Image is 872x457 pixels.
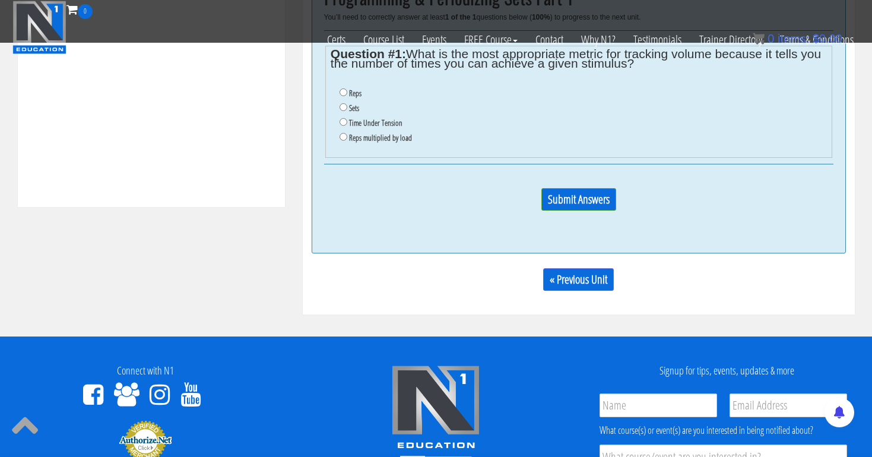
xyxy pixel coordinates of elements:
[753,33,765,45] img: icon11.png
[543,268,614,291] a: « Previous Unit
[753,32,842,45] a: 0 items: $0.00
[9,365,282,377] h4: Connect with N1
[600,423,847,437] div: What course(s) or event(s) are you interested in being notified about?
[771,19,863,61] a: Terms & Conditions
[813,32,819,45] span: $
[66,1,93,17] a: 0
[624,19,690,61] a: Testimonials
[572,19,624,61] a: Why N1?
[768,32,774,45] span: 0
[349,118,402,128] label: Time Under Tension
[455,19,527,61] a: FREE Course
[349,133,412,142] label: Reps multiplied by load
[12,1,66,54] img: n1-education
[541,188,616,211] input: Submit Answers
[78,4,93,19] span: 0
[349,88,362,98] label: Reps
[527,19,572,61] a: Contact
[590,365,863,377] h4: Signup for tips, events, updates & more
[413,19,455,61] a: Events
[600,393,717,417] input: Name
[391,365,480,453] img: n1-edu-logo
[318,19,354,61] a: Certs
[331,49,826,68] legend: What is the most appropriate metric for tracking volume because it tells you the number of times ...
[778,32,809,45] span: items:
[813,32,842,45] bdi: 0.00
[349,103,359,113] label: Sets
[354,19,413,61] a: Course List
[690,19,771,61] a: Trainer Directory
[730,393,847,417] input: Email Address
